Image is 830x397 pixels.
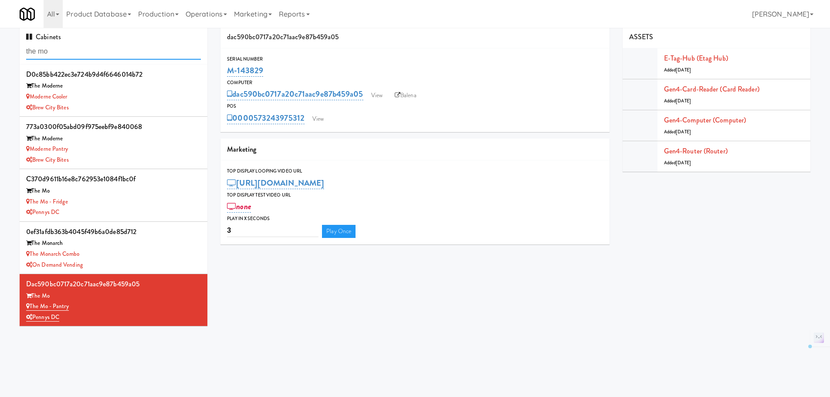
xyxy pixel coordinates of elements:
[227,88,363,100] a: dac590bc0717a20c71aac9e87b459a05
[26,120,201,133] div: 773a0300f05abd09f975eebf9e840068
[20,64,207,117] li: d0c85bb422ec3e724b9d4f6646014b72The Moderne Moderne CoolerBrew City Bites
[390,89,421,102] a: Balena
[26,145,68,153] a: Moderne Pantry
[227,64,263,77] a: M-143829
[227,167,603,176] div: Top Display Looping Video Url
[26,208,59,216] a: Pennys DC
[26,133,201,144] div: The Moderne
[26,156,69,164] a: Brew City Bites
[20,222,207,274] li: 0ef31afdb363b4045f49b6a0de85d712The Monarch The Monarch ComboOn Demand Vending
[20,7,35,22] img: Micromart
[20,169,207,221] li: c370d9611b16e8c762953e1084f1bc0fThe Mo The Mo - FridgePennys DC
[26,81,201,92] div: The Moderne
[26,68,201,81] div: d0c85bb422ec3e724b9d4f6646014b72
[664,67,691,73] span: Added
[676,129,691,135] span: [DATE]
[227,112,305,124] a: 0000573243975312
[227,102,603,111] div: POS
[367,89,387,102] a: View
[220,26,610,48] div: dac590bc0717a20c71aac9e87b459a05
[664,129,691,135] span: Added
[26,291,201,302] div: The Mo
[676,67,691,73] span: [DATE]
[227,191,603,200] div: Top Display Test Video Url
[308,112,328,126] a: View
[26,313,59,322] a: Pennys DC
[227,78,603,87] div: Computer
[20,274,207,326] li: dac590bc0717a20c71aac9e87b459a05The Mo The Mo - PantryPennys DC
[26,92,68,101] a: Moderne Cooler
[26,197,68,206] a: The Mo - Fridge
[227,177,324,189] a: [URL][DOMAIN_NAME]
[26,44,201,60] input: Search cabinets
[664,115,746,125] a: Gen4-computer (Computer)
[322,225,356,238] a: Play Once
[629,32,654,42] span: ASSETS
[664,53,728,63] a: E-tag-hub (Etag Hub)
[26,302,69,311] a: The Mo - Pantry
[227,214,603,223] div: Play in X seconds
[26,32,61,42] span: Cabinets
[227,55,603,64] div: Serial Number
[26,238,201,249] div: The Monarch
[664,84,759,94] a: Gen4-card-reader (Card Reader)
[227,144,256,154] span: Marketing
[676,98,691,104] span: [DATE]
[26,186,201,197] div: The Mo
[676,159,691,166] span: [DATE]
[664,98,691,104] span: Added
[26,103,69,112] a: Brew City Bites
[26,225,201,238] div: 0ef31afdb363b4045f49b6a0de85d712
[26,173,201,186] div: c370d9611b16e8c762953e1084f1bc0f
[26,261,83,269] a: On Demand Vending
[664,159,691,166] span: Added
[664,146,728,156] a: Gen4-router (Router)
[227,200,251,213] a: none
[26,278,201,291] div: dac590bc0717a20c71aac9e87b459a05
[26,250,79,258] a: The Monarch Combo
[20,117,207,169] li: 773a0300f05abd09f975eebf9e840068The Moderne Moderne PantryBrew City Bites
